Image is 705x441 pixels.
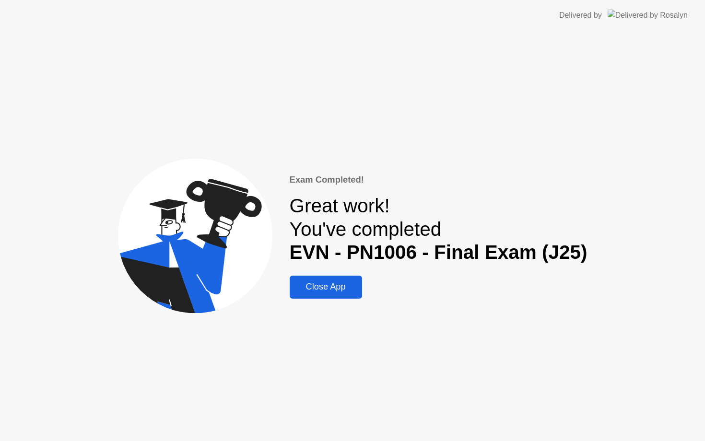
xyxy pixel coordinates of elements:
div: Close App [293,282,359,292]
b: EVN - PN1006 - Final Exam (J25) [290,241,587,263]
div: Delivered by [559,10,602,21]
button: Close App [290,276,362,299]
div: Exam Completed! [290,173,587,186]
img: Delivered by Rosalyn [608,10,688,21]
div: Great work! You've completed [290,194,587,264]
